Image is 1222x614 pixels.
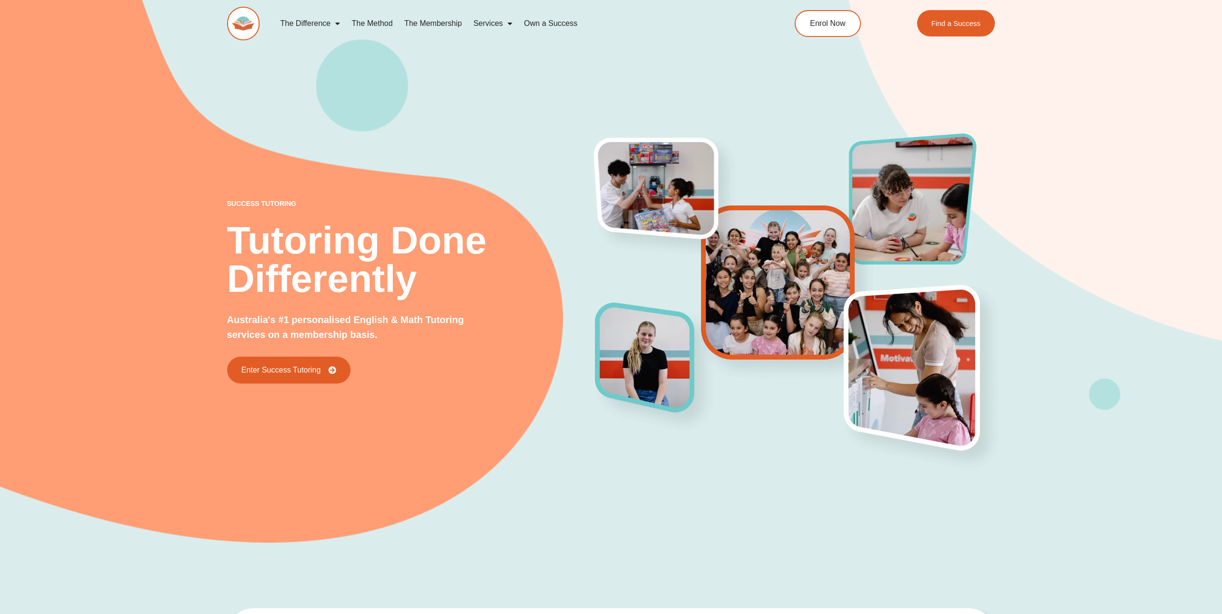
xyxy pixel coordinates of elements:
h2: Tutoring Done Differently [227,221,596,298]
a: Services [468,12,518,35]
a: The Membership [399,12,468,35]
a: Find a Success [917,10,995,36]
span: Enrol Now [810,20,846,27]
a: Own a Success [518,12,583,35]
span: Enter Success Tutoring [242,366,321,374]
a: The Method [346,12,398,35]
p: success tutoring [227,200,596,207]
p: Australia's #1 personalised English & Math Tutoring services on a membership basis. [227,313,496,342]
span: Find a Success [932,20,981,27]
a: Enter Success Tutoring [227,357,351,384]
a: Enrol Now [795,10,861,37]
nav: Menu [275,12,751,35]
a: The Difference [275,12,346,35]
